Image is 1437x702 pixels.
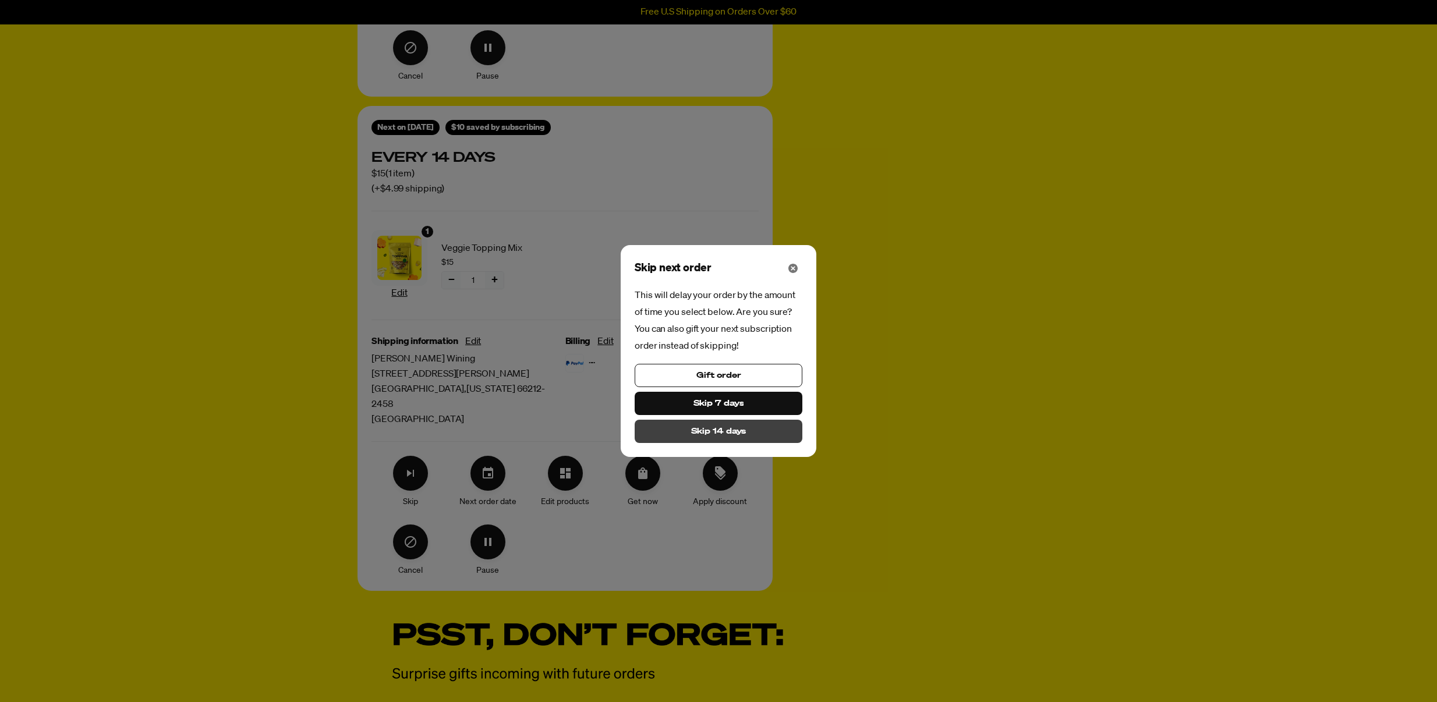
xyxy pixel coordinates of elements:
button: Close [784,259,802,278]
span: You can also gift your next subscription order instead of skipping! [635,325,792,351]
span: Skip next order [635,260,712,276]
button: Skip 14 days [635,420,802,443]
button: Gift next subscription order instead [635,364,802,387]
button: Skip 7 days [635,392,802,415]
span: Gift order [696,369,741,382]
span: Skip 7 days [693,397,744,410]
span: Skip 14 days [691,425,746,438]
span: This will delay your order by the amount of time you select below. Are you sure? [635,291,795,350]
